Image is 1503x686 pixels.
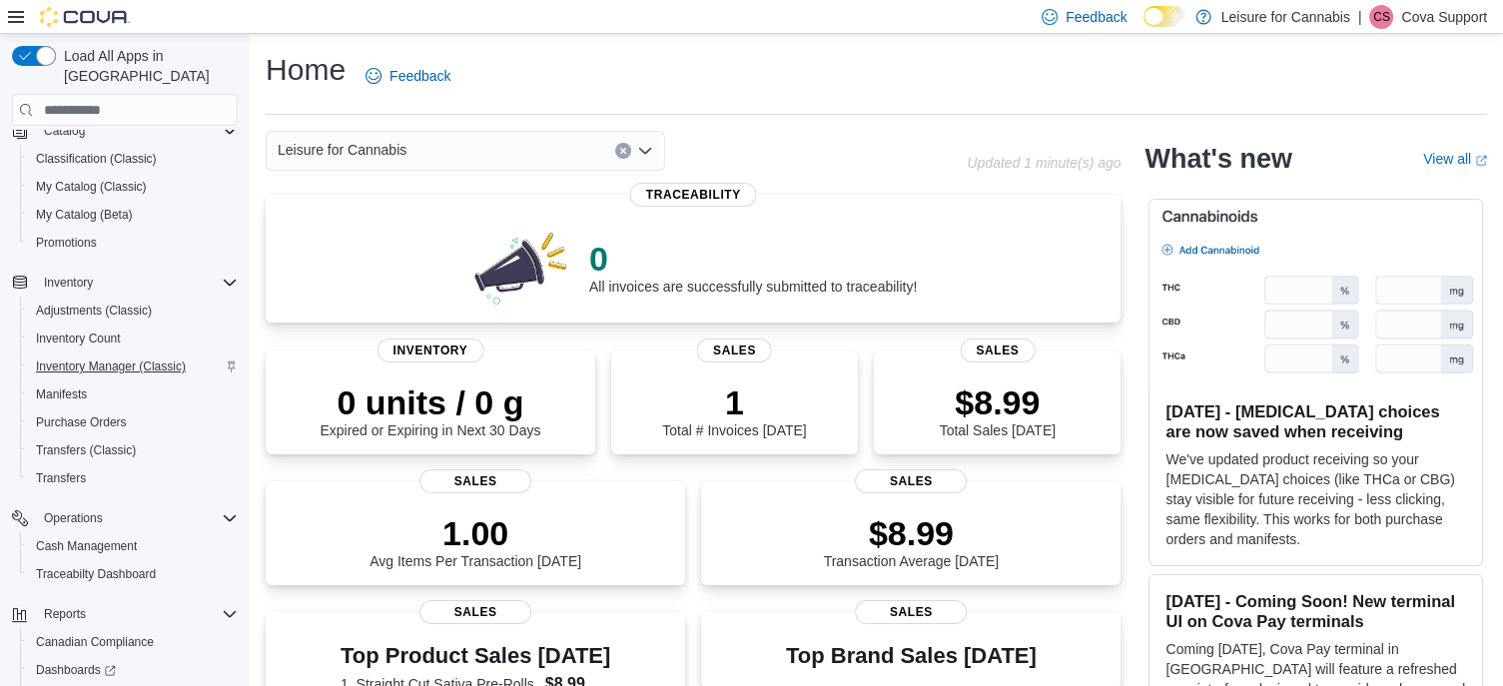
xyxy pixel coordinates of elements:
[28,354,194,378] a: Inventory Manager (Classic)
[28,147,238,171] span: Classification (Classic)
[28,354,238,378] span: Inventory Manager (Classic)
[28,466,94,490] a: Transfers
[1144,143,1291,175] h2: What's new
[28,658,238,682] span: Dashboards
[28,203,141,227] a: My Catalog (Beta)
[28,630,162,654] a: Canadian Compliance
[967,155,1121,171] p: Updated 1 minute(s) ago
[28,175,238,199] span: My Catalog (Classic)
[28,410,238,434] span: Purchase Orders
[370,513,581,569] div: Avg Items Per Transaction [DATE]
[20,173,246,201] button: My Catalog (Classic)
[855,469,967,493] span: Sales
[28,382,95,406] a: Manifests
[44,510,103,526] span: Operations
[36,414,127,430] span: Purchase Orders
[28,231,238,255] span: Promotions
[341,644,610,668] h3: Top Product Sales [DATE]
[44,606,86,622] span: Reports
[1143,6,1185,27] input: Dark Mode
[637,143,653,159] button: Open list of options
[28,327,129,350] a: Inventory Count
[1423,151,1487,167] a: View allExternal link
[36,506,111,530] button: Operations
[28,534,145,558] a: Cash Management
[36,566,156,582] span: Traceabilty Dashboard
[28,299,160,323] a: Adjustments (Classic)
[36,602,94,626] button: Reports
[377,339,484,362] span: Inventory
[20,628,246,656] button: Canadian Compliance
[786,644,1037,668] h3: Top Brand Sales [DATE]
[615,143,631,159] button: Clear input
[1143,27,1144,28] span: Dark Mode
[940,382,1056,422] p: $8.99
[28,562,238,586] span: Traceabilty Dashboard
[662,382,806,422] p: 1
[36,235,97,251] span: Promotions
[4,600,246,628] button: Reports
[960,339,1035,362] span: Sales
[36,358,186,374] span: Inventory Manager (Classic)
[36,271,101,295] button: Inventory
[28,630,238,654] span: Canadian Compliance
[36,470,86,486] span: Transfers
[589,239,917,295] div: All invoices are successfully submitted to traceability!
[4,269,246,297] button: Inventory
[36,119,238,143] span: Catalog
[20,297,246,325] button: Adjustments (Classic)
[20,145,246,173] button: Classification (Classic)
[20,380,246,408] button: Manifests
[662,382,806,438] div: Total # Invoices [DATE]
[28,466,238,490] span: Transfers
[1165,591,1466,631] h3: [DATE] - Coming Soon! New terminal UI on Cova Pay terminals
[28,562,164,586] a: Traceabilty Dashboard
[40,7,130,27] img: Cova
[697,339,772,362] span: Sales
[28,147,165,171] a: Classification (Classic)
[824,513,1000,569] div: Transaction Average [DATE]
[36,151,157,167] span: Classification (Classic)
[1369,5,1393,29] div: Cova Support
[824,513,1000,553] p: $8.99
[20,229,246,257] button: Promotions
[36,303,152,319] span: Adjustments (Classic)
[20,408,246,436] button: Purchase Orders
[4,117,246,145] button: Catalog
[20,656,246,684] a: Dashboards
[1165,449,1466,549] p: We've updated product receiving so your [MEDICAL_DATA] choices (like THCa or CBG) stay visible fo...
[630,183,757,207] span: Traceability
[940,382,1056,438] div: Total Sales [DATE]
[1165,401,1466,441] h3: [DATE] - [MEDICAL_DATA] choices are now saved when receiving
[358,56,458,96] a: Feedback
[1066,7,1127,27] span: Feedback
[20,436,246,464] button: Transfers (Classic)
[28,299,238,323] span: Adjustments (Classic)
[4,504,246,532] button: Operations
[370,513,581,553] p: 1.00
[1358,5,1362,29] p: |
[28,658,124,682] a: Dashboards
[320,382,540,438] div: Expired or Expiring in Next 30 Days
[1401,5,1487,29] p: Cova Support
[419,600,531,624] span: Sales
[266,50,346,90] h1: Home
[419,469,531,493] span: Sales
[20,532,246,560] button: Cash Management
[44,123,85,139] span: Catalog
[28,231,105,255] a: Promotions
[36,662,116,678] span: Dashboards
[1475,155,1487,167] svg: External link
[44,275,93,291] span: Inventory
[20,352,246,380] button: Inventory Manager (Classic)
[389,66,450,86] span: Feedback
[36,271,238,295] span: Inventory
[20,464,246,492] button: Transfers
[20,201,246,229] button: My Catalog (Beta)
[28,327,238,350] span: Inventory Count
[855,600,967,624] span: Sales
[28,203,238,227] span: My Catalog (Beta)
[20,325,246,352] button: Inventory Count
[36,538,137,554] span: Cash Management
[469,227,573,307] img: 0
